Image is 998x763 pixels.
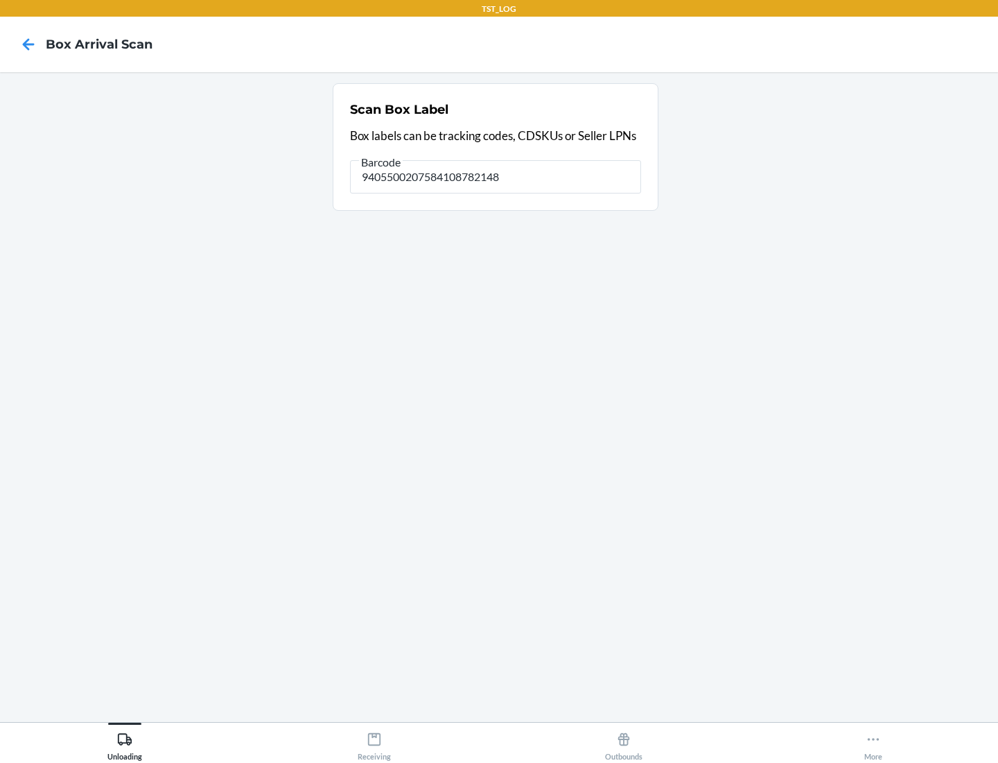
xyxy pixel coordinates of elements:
[350,127,641,145] p: Box labels can be tracking codes, CDSKUs or Seller LPNs
[46,35,152,53] h4: Box Arrival Scan
[499,723,748,761] button: Outbounds
[107,726,142,761] div: Unloading
[864,726,882,761] div: More
[350,101,448,119] h2: Scan Box Label
[605,726,642,761] div: Outbounds
[358,726,391,761] div: Receiving
[350,160,641,194] input: Barcode
[249,723,499,761] button: Receiving
[748,723,998,761] button: More
[482,3,516,15] p: TST_LOG
[359,155,403,169] span: Barcode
